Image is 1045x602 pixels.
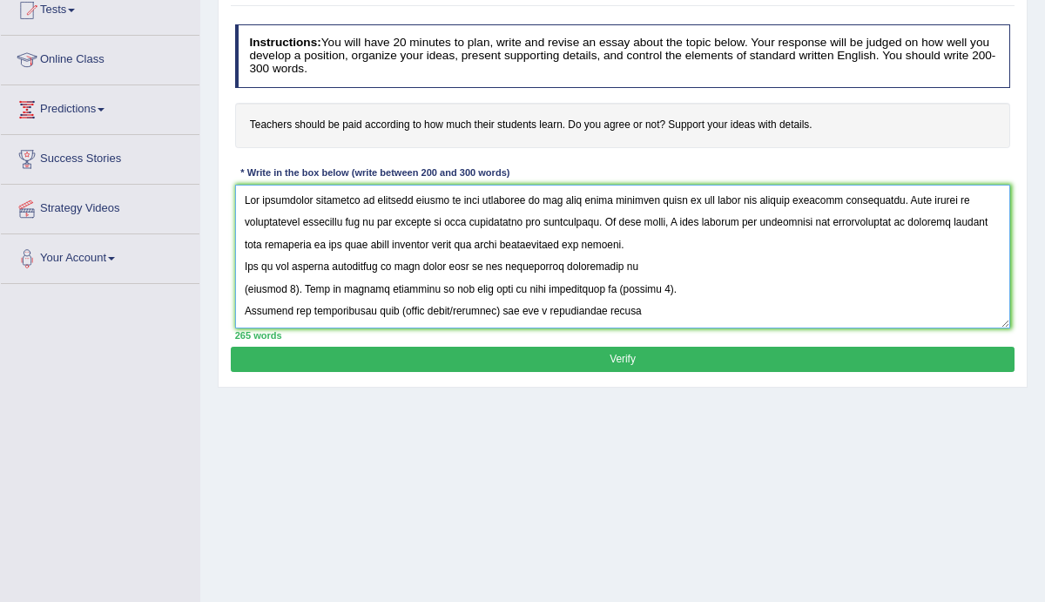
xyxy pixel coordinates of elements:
a: Success Stories [1,135,199,179]
div: 265 words [235,328,1011,342]
a: Strategy Videos [1,185,199,228]
button: Verify [231,347,1014,372]
a: Online Class [1,36,199,79]
h4: You will have 20 minutes to plan, write and revise an essay about the topic below. Your response ... [235,24,1011,87]
b: Instructions: [249,36,320,49]
h4: Teachers should be paid according to how much their students learn. Do you agree or not? Support ... [235,103,1011,148]
a: Your Account [1,234,199,278]
a: Predictions [1,85,199,129]
div: * Write in the box below (write between 200 and 300 words) [235,166,516,181]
